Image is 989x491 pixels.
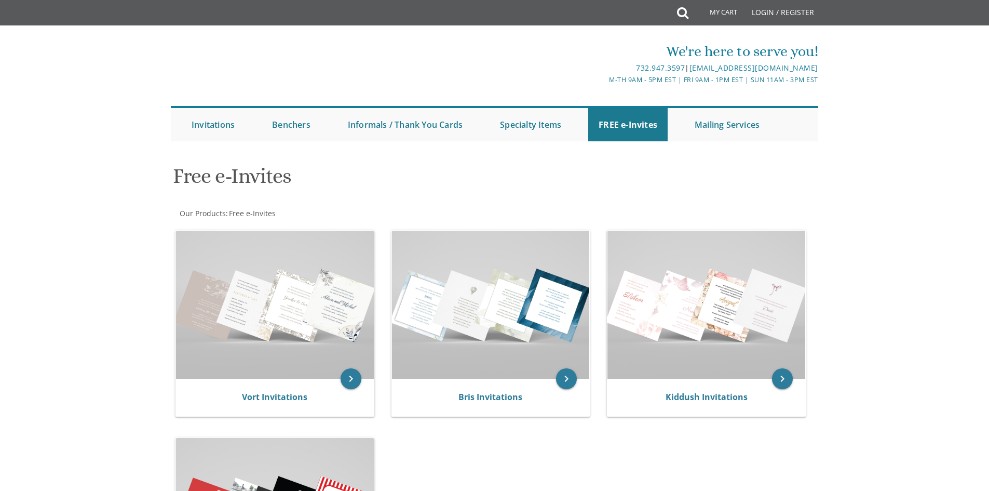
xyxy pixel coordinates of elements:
[229,208,276,218] span: Free e-Invites
[228,208,276,218] a: Free e-Invites
[556,368,577,389] a: keyboard_arrow_right
[262,108,321,141] a: Benchers
[392,231,590,379] img: Bris Invitations
[387,41,818,62] div: We're here to serve you!
[666,391,748,403] a: Kiddush Invitations
[387,74,818,85] div: M-Th 9am - 5pm EST | Fri 9am - 1pm EST | Sun 11am - 3pm EST
[772,368,793,389] a: keyboard_arrow_right
[341,368,361,389] a: keyboard_arrow_right
[387,62,818,74] div: |
[607,231,805,379] img: Kiddush Invitations
[181,108,245,141] a: Invitations
[588,108,668,141] a: FREE e-Invites
[689,63,818,73] a: [EMAIL_ADDRESS][DOMAIN_NAME]
[337,108,473,141] a: Informals / Thank You Cards
[458,391,522,403] a: Bris Invitations
[173,165,597,195] h1: Free e-Invites
[171,208,495,219] div: :
[687,1,744,27] a: My Cart
[490,108,572,141] a: Specialty Items
[684,108,770,141] a: Mailing Services
[636,63,685,73] a: 732.947.3597
[179,208,226,218] a: Our Products
[242,391,307,403] a: Vort Invitations
[176,231,374,379] img: Vort Invitations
